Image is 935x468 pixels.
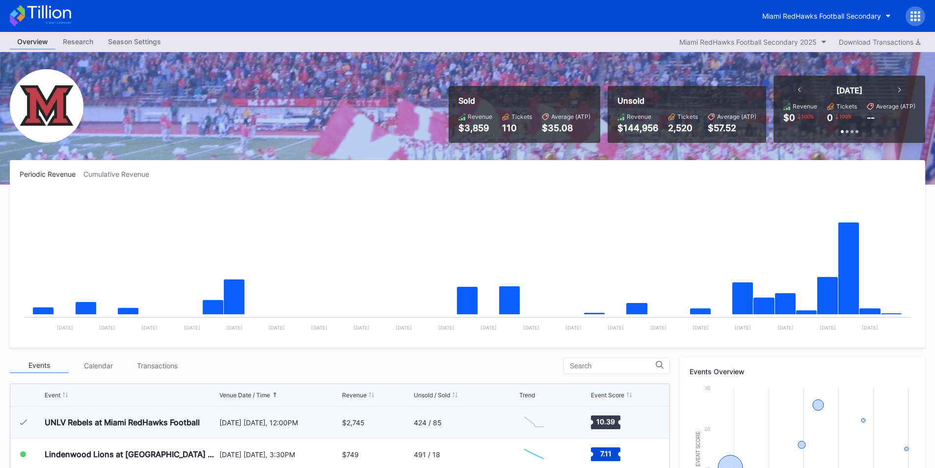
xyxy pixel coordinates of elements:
[128,358,187,373] div: Transactions
[617,96,756,106] div: Unsold
[511,113,532,120] div: Tickets
[396,325,412,330] text: [DATE]
[827,112,833,123] div: 0
[353,325,370,330] text: [DATE]
[101,34,168,50] a: Season Settings
[542,123,590,133] div: $35.08
[20,191,915,338] svg: Chart title
[695,431,701,467] text: Event Score
[596,417,615,426] text: 10.39
[762,12,881,20] div: Miami RedHawks Football Secondary
[834,35,925,49] button: Download Transactions
[219,450,340,459] div: [DATE] [DATE], 3:30PM
[820,325,836,330] text: [DATE]
[600,449,611,458] text: 7.11
[101,34,168,49] div: Season Settings
[481,325,497,330] text: [DATE]
[99,325,115,330] text: [DATE]
[650,325,667,330] text: [DATE]
[458,96,590,106] div: Sold
[226,325,242,330] text: [DATE]
[519,391,535,399] div: Trend
[717,113,756,120] div: Average (ATP)
[414,391,450,399] div: Unsold / Sold
[708,123,756,133] div: $57.52
[783,112,795,123] div: $0
[679,38,817,46] div: Miami RedHawks Football Secondary 2025
[627,113,651,120] div: Revenue
[677,113,698,120] div: Tickets
[867,112,875,123] div: --
[617,123,658,133] div: $144,956
[268,325,285,330] text: [DATE]
[10,34,55,50] a: Overview
[519,410,549,435] svg: Chart title
[55,34,101,49] div: Research
[735,325,751,330] text: [DATE]
[777,325,794,330] text: [DATE]
[693,325,709,330] text: [DATE]
[591,391,624,399] div: Event Score
[468,113,492,120] div: Revenue
[184,325,200,330] text: [DATE]
[57,325,73,330] text: [DATE]
[801,112,815,120] div: 100 %
[45,391,60,399] div: Event
[45,449,217,459] div: Lindenwood Lions at [GEOGRAPHIC_DATA] RedHawks Football
[668,123,698,133] div: 2,520
[836,85,862,95] div: [DATE]
[793,103,817,110] div: Revenue
[838,112,853,120] div: 100 %
[839,38,920,46] div: Download Transactions
[414,450,440,459] div: 491 / 18
[342,391,367,399] div: Revenue
[10,358,69,373] div: Events
[20,170,83,178] div: Periodic Revenue
[342,418,365,427] div: $2,745
[862,325,878,330] text: [DATE]
[219,391,270,399] div: Venue Date / Time
[519,442,549,467] svg: Chart title
[311,325,327,330] text: [DATE]
[551,113,590,120] div: Average (ATP)
[458,123,492,133] div: $3,859
[502,123,532,133] div: 110
[565,325,582,330] text: [DATE]
[608,325,624,330] text: [DATE]
[438,325,454,330] text: [DATE]
[704,385,710,391] text: 30
[690,367,915,376] div: Events Overview
[414,418,442,427] div: 424 / 85
[523,325,539,330] text: [DATE]
[219,418,340,427] div: [DATE] [DATE], 12:00PM
[342,450,359,459] div: $749
[704,426,710,432] text: 20
[83,170,157,178] div: Cumulative Revenue
[55,34,101,50] a: Research
[876,103,915,110] div: Average (ATP)
[141,325,158,330] text: [DATE]
[10,69,83,143] img: Miami_RedHawks_Football_Secondary.png
[755,7,898,25] button: Miami RedHawks Football Secondary
[836,103,857,110] div: Tickets
[674,35,831,49] button: Miami RedHawks Football Secondary 2025
[69,358,128,373] div: Calendar
[570,362,656,370] input: Search
[45,417,200,427] div: UNLV Rebels at Miami RedHawks Football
